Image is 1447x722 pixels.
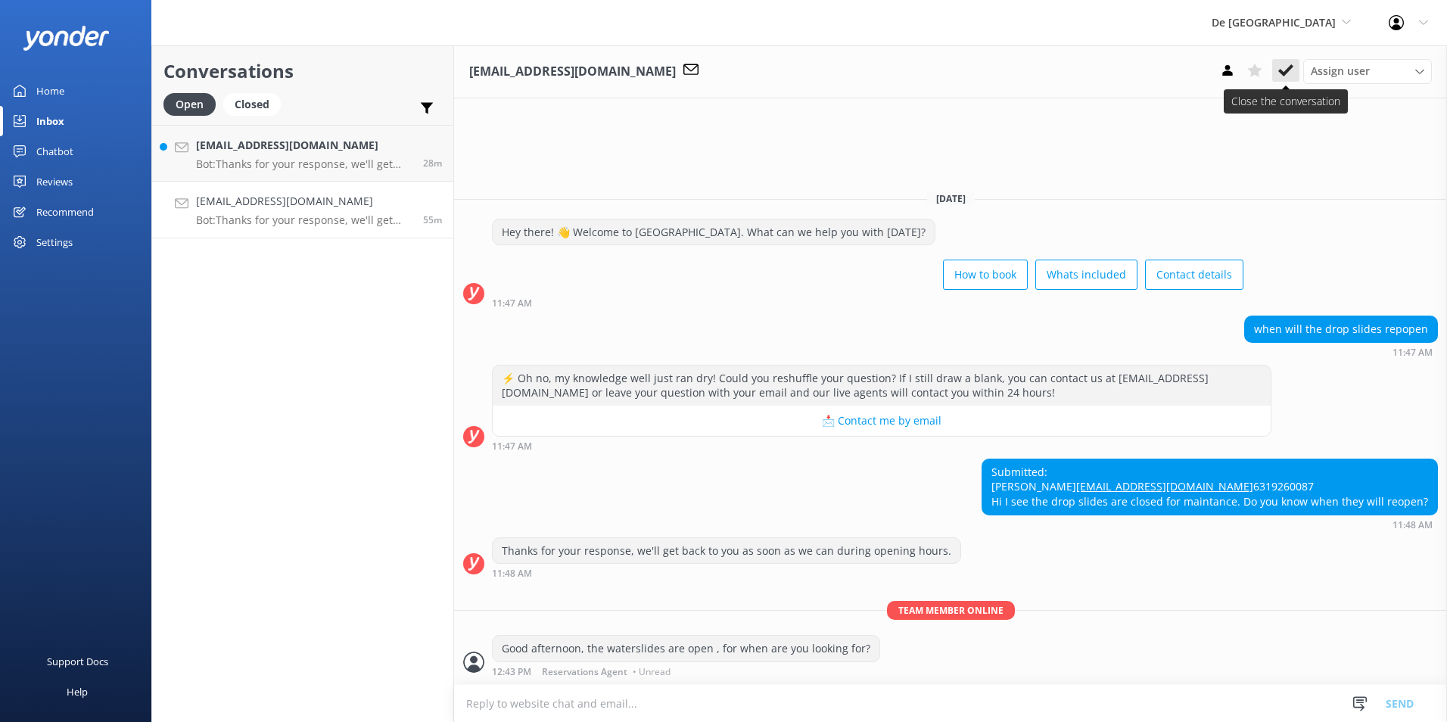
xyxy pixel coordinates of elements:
[1076,479,1253,493] a: [EMAIL_ADDRESS][DOMAIN_NAME]
[493,219,935,245] div: Hey there! 👋 Welcome to [GEOGRAPHIC_DATA]. What can we help you with [DATE]?
[196,137,412,154] h4: [EMAIL_ADDRESS][DOMAIN_NAME]
[196,213,412,227] p: Bot: Thanks for your response, we'll get back to you as soon as we can during opening hours.
[492,569,532,578] strong: 11:48 AM
[163,95,223,112] a: Open
[36,227,73,257] div: Settings
[163,93,216,116] div: Open
[23,26,110,51] img: yonder-white-logo.png
[982,459,1437,515] div: Submitted: [PERSON_NAME] 6319260087 Hi I see the drop slides are closed for maintance. Do you kno...
[36,166,73,197] div: Reviews
[542,668,627,677] span: Reservations Agent
[36,136,73,166] div: Chatbot
[1145,260,1243,290] button: Contact details
[1212,15,1336,30] span: De [GEOGRAPHIC_DATA]
[423,213,442,226] span: Aug 22 2025 11:48am (UTC -04:00) America/Caracas
[633,668,671,677] span: • Unread
[196,157,412,171] p: Bot: Thanks for your response, we'll get back to you as soon as we can during opening hours.
[1035,260,1137,290] button: Whats included
[492,442,532,451] strong: 11:47 AM
[493,538,960,564] div: Thanks for your response, we'll get back to you as soon as we can during opening hours.
[493,366,1271,406] div: ⚡ Oh no, my knowledge well just ran dry! Could you reshuffle your question? If I still draw a bla...
[493,636,879,661] div: Good afternoon, the waterslides are open , for when are you looking for?
[152,125,453,182] a: [EMAIL_ADDRESS][DOMAIN_NAME]Bot:Thanks for your response, we'll get back to you as soon as we can...
[492,666,880,677] div: Aug 22 2025 12:43pm (UTC -04:00) America/Caracas
[223,93,281,116] div: Closed
[1244,347,1438,357] div: Aug 22 2025 11:47am (UTC -04:00) America/Caracas
[1311,63,1370,79] span: Assign user
[423,157,442,170] span: Aug 22 2025 12:14pm (UTC -04:00) America/Caracas
[469,62,676,82] h3: [EMAIL_ADDRESS][DOMAIN_NAME]
[152,182,453,238] a: [EMAIL_ADDRESS][DOMAIN_NAME]Bot:Thanks for your response, we'll get back to you as soon as we can...
[492,297,1243,308] div: Aug 22 2025 11:47am (UTC -04:00) America/Caracas
[982,519,1438,530] div: Aug 22 2025 11:48am (UTC -04:00) America/Caracas
[47,646,108,677] div: Support Docs
[943,260,1028,290] button: How to book
[1245,316,1437,342] div: when will the drop slides repopen
[492,440,1271,451] div: Aug 22 2025 11:47am (UTC -04:00) America/Caracas
[492,299,532,308] strong: 11:47 AM
[36,76,64,106] div: Home
[1393,521,1433,530] strong: 11:48 AM
[887,601,1015,620] span: Team member online
[196,193,412,210] h4: [EMAIL_ADDRESS][DOMAIN_NAME]
[492,568,961,578] div: Aug 22 2025 11:48am (UTC -04:00) America/Caracas
[36,106,64,136] div: Inbox
[223,95,288,112] a: Closed
[36,197,94,227] div: Recommend
[1303,59,1432,83] div: Assign User
[493,406,1271,436] button: 📩 Contact me by email
[927,192,975,205] span: [DATE]
[1393,348,1433,357] strong: 11:47 AM
[492,668,531,677] strong: 12:43 PM
[67,677,88,707] div: Help
[163,57,442,86] h2: Conversations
